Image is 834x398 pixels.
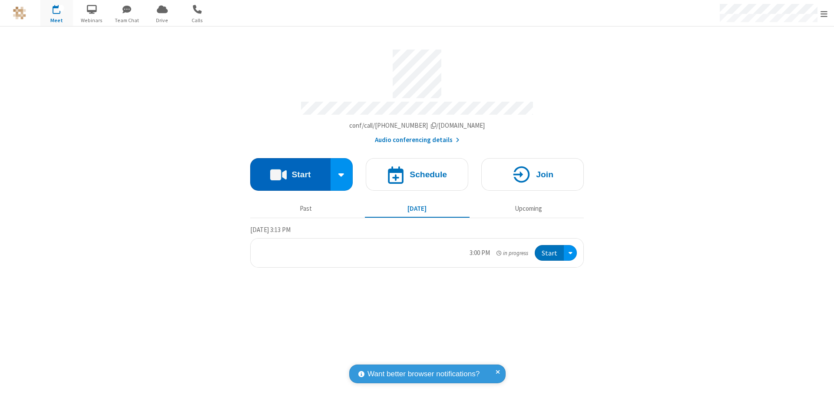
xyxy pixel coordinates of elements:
[564,245,577,261] div: Open menu
[111,17,143,24] span: Team Chat
[254,200,358,217] button: Past
[250,43,584,145] section: Account details
[365,200,470,217] button: [DATE]
[496,249,528,257] em: in progress
[476,200,581,217] button: Upcoming
[367,368,480,380] span: Want better browser notifications?
[291,170,311,179] h4: Start
[331,158,353,191] div: Start conference options
[535,245,564,261] button: Start
[375,135,460,145] button: Audio conferencing details
[59,5,64,11] div: 1
[470,248,490,258] div: 3:00 PM
[349,121,485,131] button: Copy my meeting room linkCopy my meeting room link
[349,121,485,129] span: Copy my meeting room link
[536,170,553,179] h4: Join
[481,158,584,191] button: Join
[13,7,26,20] img: QA Selenium DO NOT DELETE OR CHANGE
[410,170,447,179] h4: Schedule
[250,225,584,268] section: Today's Meetings
[146,17,179,24] span: Drive
[40,17,73,24] span: Meet
[250,158,331,191] button: Start
[366,158,468,191] button: Schedule
[76,17,108,24] span: Webinars
[250,226,291,234] span: [DATE] 3:13 PM
[181,17,214,24] span: Calls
